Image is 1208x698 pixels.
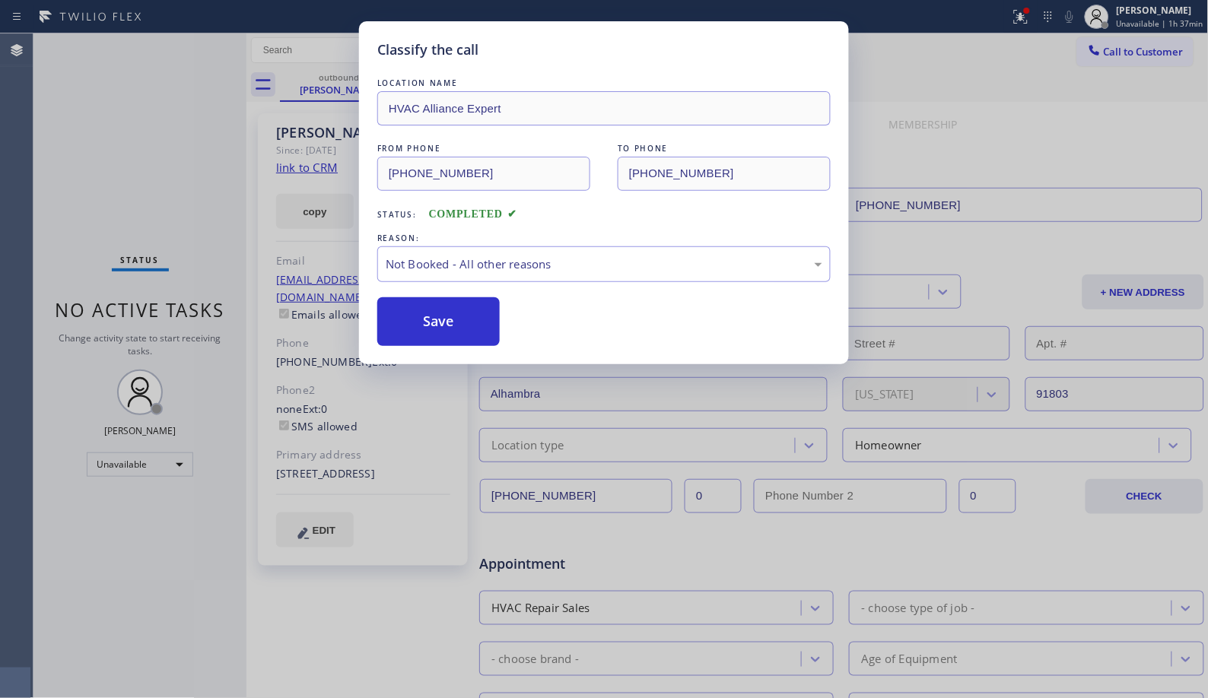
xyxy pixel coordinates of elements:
[377,209,417,220] span: Status:
[377,141,590,157] div: FROM PHONE
[429,208,517,220] span: COMPLETED
[377,40,478,60] h5: Classify the call
[377,157,590,191] input: From phone
[618,141,831,157] div: TO PHONE
[377,230,831,246] div: REASON:
[377,297,500,346] button: Save
[377,75,831,91] div: LOCATION NAME
[618,157,831,191] input: To phone
[386,255,822,273] div: Not Booked - All other reasons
